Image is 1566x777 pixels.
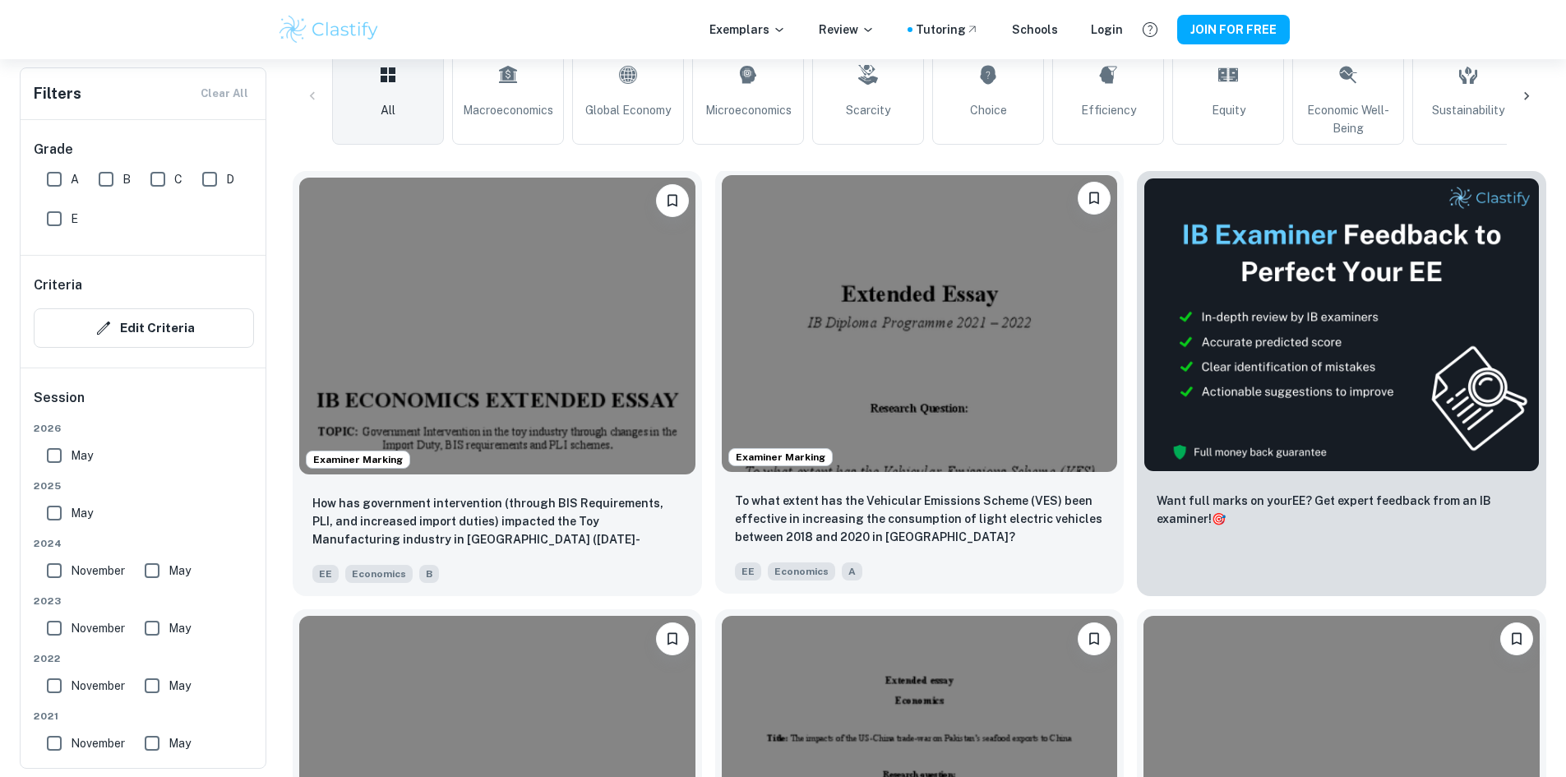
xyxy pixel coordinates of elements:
span: May [169,677,191,695]
span: B [122,170,131,188]
span: 2022 [34,651,254,666]
span: EE [735,562,761,580]
span: November [71,562,125,580]
span: Economics [345,565,413,583]
p: Want full marks on your EE ? Get expert feedback from an IB examiner! [1157,492,1527,528]
a: Examiner MarkingPlease log in to bookmark exemplarsHow has government intervention (through BIS R... [293,171,702,596]
button: Please log in to bookmark exemplars [1500,622,1533,655]
a: Login [1091,21,1123,39]
span: May [71,446,93,465]
span: November [71,734,125,752]
span: 2023 [34,594,254,608]
button: Please log in to bookmark exemplars [1078,622,1111,655]
span: All [381,101,395,119]
h6: Filters [34,82,81,105]
img: Clastify logo [277,13,381,46]
button: Please log in to bookmark exemplars [656,622,689,655]
span: Macroeconomics [463,101,553,119]
img: Economics EE example thumbnail: How has government intervention (through [299,178,695,474]
p: How has government intervention (through BIS Requirements, PLI, and increased import duties) impa... [312,494,682,550]
span: November [71,619,125,637]
img: Economics EE example thumbnail: To what extent has the Vehicular Emissio [722,175,1118,472]
span: Examiner Marking [729,450,832,465]
p: Review [819,21,875,39]
span: Examiner Marking [307,452,409,467]
span: Sustainability [1432,101,1504,119]
button: Help and Feedback [1136,16,1164,44]
img: Thumbnail [1143,178,1540,472]
span: E [71,210,78,228]
span: Equity [1212,101,1245,119]
span: 🎯 [1212,512,1226,525]
a: Schools [1012,21,1058,39]
span: 2021 [34,709,254,724]
span: A [71,170,79,188]
span: Economic Well-Being [1300,101,1397,137]
span: November [71,677,125,695]
button: Please log in to bookmark exemplars [1078,182,1111,215]
a: Examiner MarkingPlease log in to bookmark exemplarsTo what extent has the Vehicular Emissions Sch... [715,171,1125,596]
span: Efficiency [1081,101,1136,119]
a: Tutoring [916,21,979,39]
span: May [169,619,191,637]
span: 2025 [34,479,254,493]
span: C [174,170,182,188]
span: B [419,565,439,583]
p: Exemplars [709,21,786,39]
h6: Grade [34,140,254,160]
span: Microeconomics [705,101,792,119]
span: May [169,734,191,752]
span: 2024 [34,536,254,551]
span: A [842,562,862,580]
p: To what extent has the Vehicular Emissions Scheme (VES) been effective in increasing the consumpt... [735,492,1105,546]
span: May [71,504,93,522]
button: Edit Criteria [34,308,254,348]
span: Scarcity [846,101,890,119]
span: EE [312,565,339,583]
span: Choice [970,101,1007,119]
span: Global Economy [585,101,671,119]
h6: Session [34,388,254,421]
a: ThumbnailWant full marks on yourEE? Get expert feedback from an IB examiner! [1137,171,1546,596]
span: 2026 [34,421,254,436]
span: D [226,170,234,188]
h6: Criteria [34,275,82,295]
button: JOIN FOR FREE [1177,15,1290,44]
button: Please log in to bookmark exemplars [656,184,689,217]
span: May [169,562,191,580]
span: Economics [768,562,835,580]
